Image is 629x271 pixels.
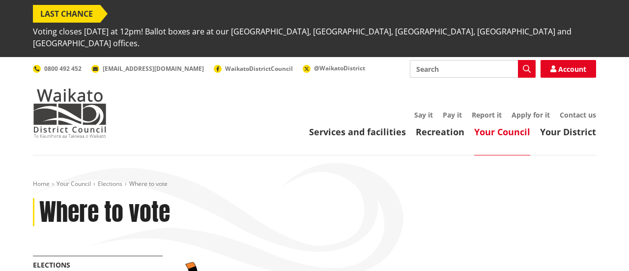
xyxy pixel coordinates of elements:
[309,126,406,138] a: Services and facilities
[472,110,502,120] a: Report it
[91,64,204,73] a: [EMAIL_ADDRESS][DOMAIN_NAME]
[314,64,365,72] span: @WaikatoDistrict
[129,180,168,188] span: Where to vote
[33,89,107,138] img: Waikato District Council - Te Kaunihera aa Takiwaa o Waikato
[560,110,596,120] a: Contact us
[39,198,170,227] h1: Where to vote
[303,64,365,72] a: @WaikatoDistrict
[33,64,82,73] a: 0800 492 452
[541,60,596,78] a: Account
[540,126,596,138] a: Your District
[33,5,100,23] span: LAST CHANCE
[33,180,596,188] nav: breadcrumb
[416,126,464,138] a: Recreation
[33,23,596,52] span: Voting closes [DATE] at 12pm! Ballot boxes are at our [GEOGRAPHIC_DATA], [GEOGRAPHIC_DATA], [GEOG...
[474,126,530,138] a: Your Council
[57,180,91,188] a: Your Council
[103,64,204,73] span: [EMAIL_ADDRESS][DOMAIN_NAME]
[410,60,536,78] input: Search input
[443,110,462,120] a: Pay it
[98,180,122,188] a: Elections
[33,180,50,188] a: Home
[512,110,550,120] a: Apply for it
[33,260,70,270] a: Elections
[414,110,433,120] a: Say it
[225,64,293,73] span: WaikatoDistrictCouncil
[214,64,293,73] a: WaikatoDistrictCouncil
[44,64,82,73] span: 0800 492 452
